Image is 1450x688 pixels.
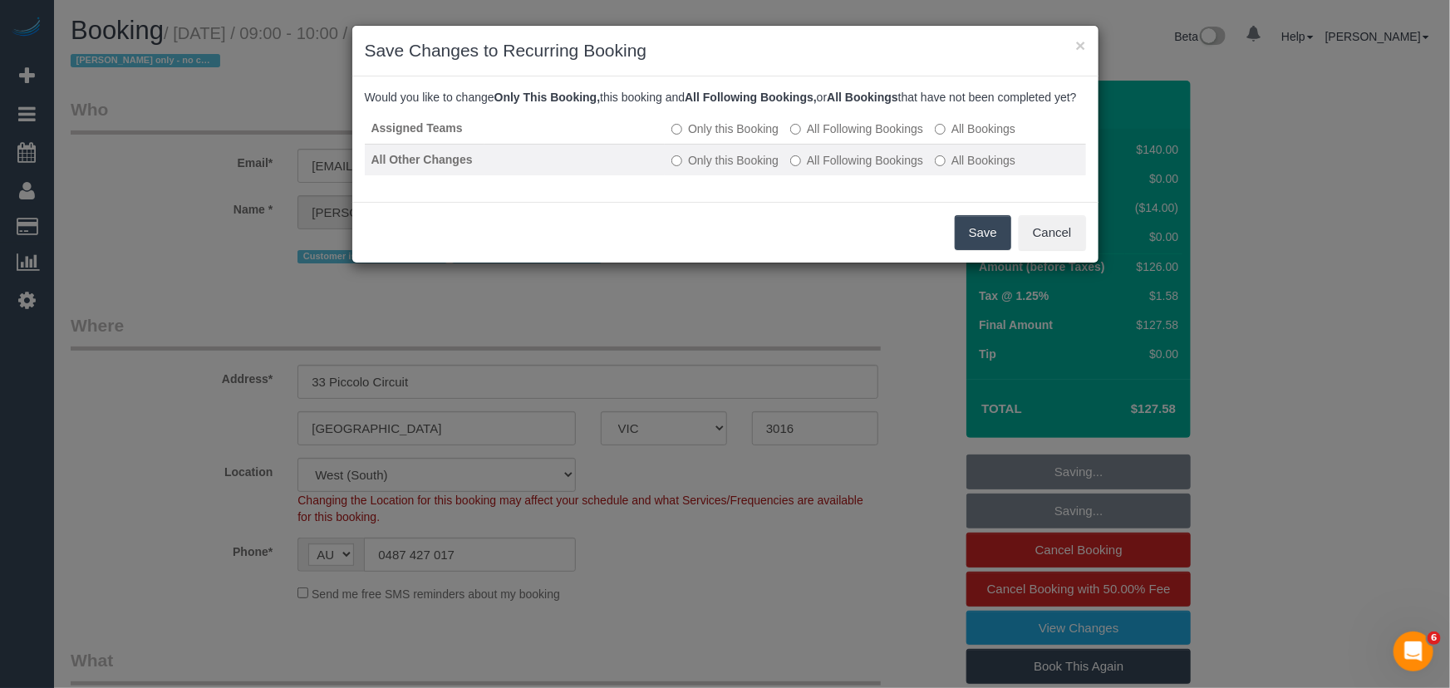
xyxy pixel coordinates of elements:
[1428,631,1441,645] span: 6
[1393,631,1433,671] iframe: Intercom live chat
[790,120,923,137] label: This and all the bookings after it will be changed.
[935,152,1015,169] label: All bookings that have not been completed yet will be changed.
[494,91,601,104] b: Only This Booking,
[671,155,682,166] input: Only this Booking
[685,91,817,104] b: All Following Bookings,
[790,152,923,169] label: This and all the bookings after it will be changed.
[365,38,1086,63] h3: Save Changes to Recurring Booking
[371,153,473,166] strong: All Other Changes
[935,155,946,166] input: All Bookings
[790,155,801,166] input: All Following Bookings
[955,215,1011,250] button: Save
[790,124,801,135] input: All Following Bookings
[935,120,1015,137] label: All bookings that have not been completed yet will be changed.
[671,152,779,169] label: All other bookings in the series will remain the same.
[935,124,946,135] input: All Bookings
[371,121,463,135] strong: Assigned Teams
[1019,215,1086,250] button: Cancel
[671,120,779,137] label: All other bookings in the series will remain the same.
[671,124,682,135] input: Only this Booking
[365,89,1086,106] p: Would you like to change this booking and or that have not been completed yet?
[1075,37,1085,54] button: ×
[827,91,898,104] b: All Bookings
